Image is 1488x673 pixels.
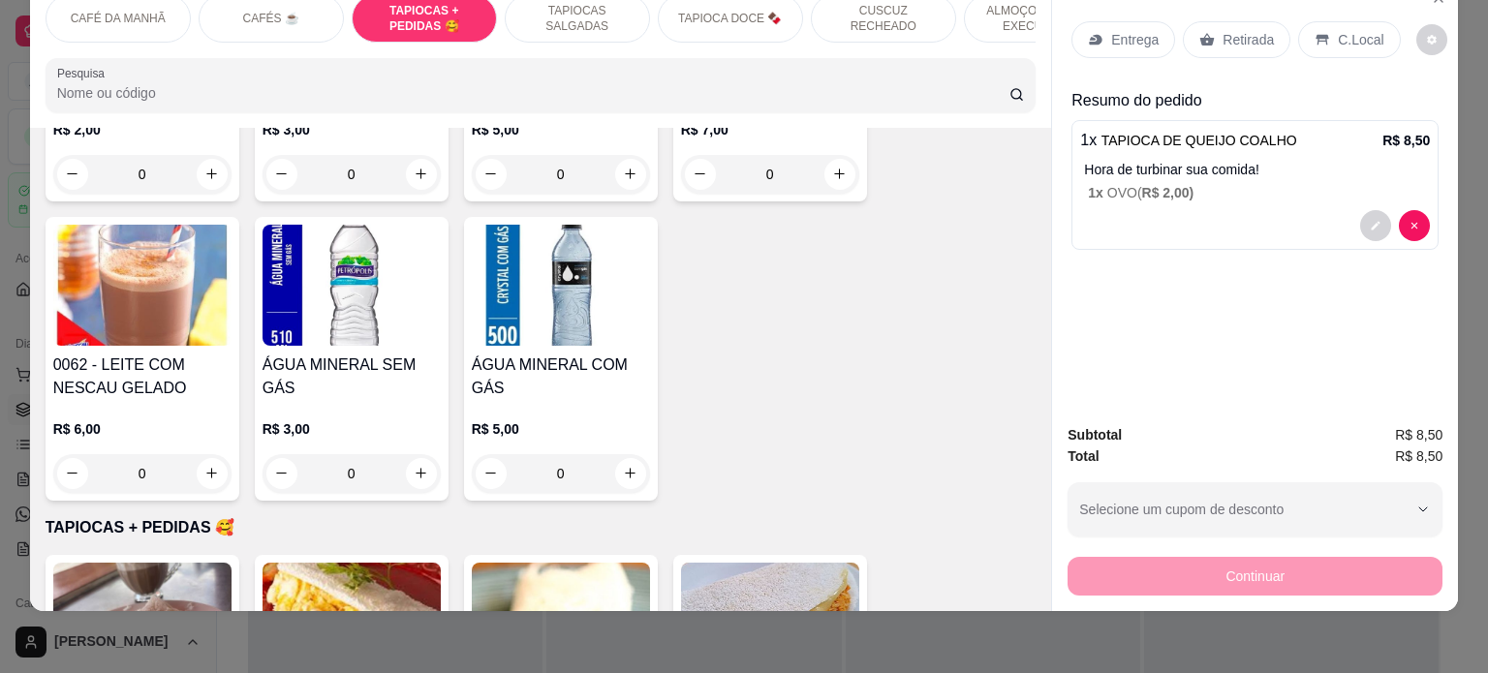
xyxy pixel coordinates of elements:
p: R$ 8,50 [1382,131,1430,150]
p: OVO ( [1088,183,1430,202]
p: TAPIOCA DOCE 🍫 [678,11,782,26]
span: R$ 8,50 [1395,424,1442,445]
button: decrease-product-quantity [1360,210,1391,241]
h4: ÁGUA MINERAL COM GÁS [472,353,650,400]
button: decrease-product-quantity [476,458,507,489]
p: CAFÉ DA MANHÃ [71,11,166,26]
button: decrease-product-quantity [57,159,88,190]
p: C.Local [1338,30,1383,49]
h4: ÁGUA MINERAL SEM GÁS [263,353,441,400]
p: TAPIOCAS + PEDIDAS 🥰 [368,3,480,34]
p: R$ 6,00 [53,419,232,439]
button: decrease-product-quantity [1399,210,1430,241]
span: R$ 2,00 ) [1142,185,1194,200]
img: product-image [472,225,650,346]
button: decrease-product-quantity [1416,24,1447,55]
p: CAFÉS ☕️ [243,11,299,26]
p: R$ 5,00 [472,419,650,439]
p: TAPIOCAS SALGADAS [521,3,634,34]
button: increase-product-quantity [406,458,437,489]
p: Resumo do pedido [1071,89,1439,112]
p: R$ 3,00 [263,120,441,139]
p: R$ 7,00 [681,120,859,139]
p: R$ 5,00 [472,120,650,139]
button: increase-product-quantity [197,159,228,190]
span: 1 x [1088,185,1106,200]
span: R$ 8,50 [1395,445,1442,467]
p: R$ 2,00 [53,120,232,139]
button: increase-product-quantity [824,159,855,190]
strong: Total [1068,448,1099,464]
button: increase-product-quantity [615,458,646,489]
p: CUSCUZ RECHEADO [827,3,940,34]
span: TAPIOCA DE QUEIJO COALHO [1101,133,1297,148]
img: product-image [263,225,441,346]
h4: 0062 - LEITE COM NESCAU GELADO [53,353,232,400]
p: Entrega [1111,30,1159,49]
p: R$ 3,00 [263,419,441,439]
p: 1 x [1080,129,1296,152]
button: decrease-product-quantity [685,159,716,190]
p: ALMOÇO - PRATO EXECUTIVO [980,3,1093,34]
p: Retirada [1223,30,1274,49]
p: Hora de turbinar sua comida! [1084,160,1430,179]
img: product-image [53,225,232,346]
strong: Subtotal [1068,427,1122,443]
button: decrease-product-quantity [266,458,297,489]
label: Pesquisa [57,65,111,81]
button: Selecione um cupom de desconto [1068,482,1442,536]
input: Pesquisa [57,83,1009,103]
p: TAPIOCAS + PEDIDAS 🥰 [46,516,1037,539]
